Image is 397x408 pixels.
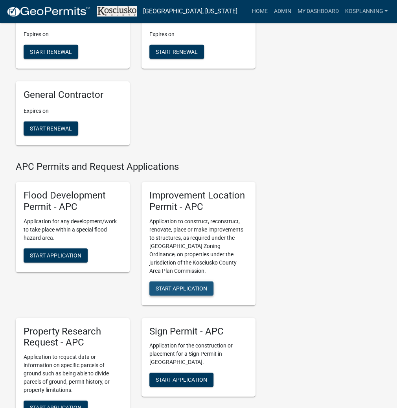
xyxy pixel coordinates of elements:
h5: Improvement Location Permit - APC [149,190,248,213]
span: Start Renewal [30,49,72,55]
span: Start Renewal [156,49,198,55]
p: Expires on [24,30,122,39]
a: My Dashboard [294,4,342,19]
a: [GEOGRAPHIC_DATA], [US_STATE] [143,5,237,18]
h4: APC Permits and Request Applications [16,161,255,173]
img: Kosciusko County, Indiana [97,6,137,17]
button: Start Application [149,373,213,387]
span: Start Application [156,377,207,383]
p: Application for the construction or placement for a Sign Permit in [GEOGRAPHIC_DATA]. [149,342,248,366]
h5: Sign Permit - APC [149,326,248,337]
p: Expires on [24,107,122,115]
button: Start Renewal [24,45,78,59]
span: Start Renewal [30,125,72,132]
h5: Property Research Request - APC [24,326,122,349]
p: Expires on [149,30,248,39]
button: Start Renewal [24,121,78,136]
h5: General Contractor [24,89,122,101]
a: Admin [270,4,294,19]
span: Start Application [30,252,81,258]
button: Start Renewal [149,45,204,59]
span: Start Application [156,285,207,291]
p: Application to request data or information on specific parcels of ground such as being able to di... [24,353,122,394]
button: Start Application [24,248,88,263]
button: Start Application [149,281,213,296]
a: kosplanning [342,4,391,19]
p: Application for any development/work to take place within a special flood hazard area. [24,217,122,242]
a: Home [248,4,270,19]
h5: Flood Development Permit - APC [24,190,122,213]
p: Application to construct, reconstruct, renovate, place or make improvements to structures, as req... [149,217,248,275]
